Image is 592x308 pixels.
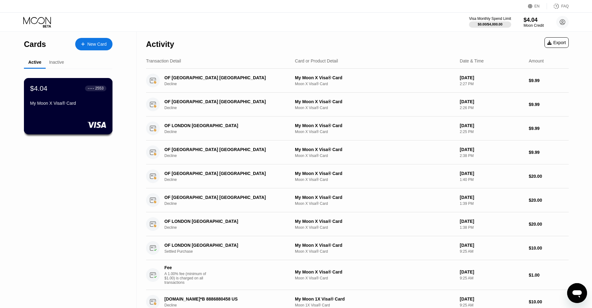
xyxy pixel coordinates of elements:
div: Moon X Visa® Card [295,249,455,254]
div: 9:25 AM [460,276,524,280]
div: OF [GEOGRAPHIC_DATA] [GEOGRAPHIC_DATA]DeclineMy Moon X Visa® CardMoon X Visa® Card[DATE]1:39 PM$2... [146,188,569,212]
div: 1:39 PM [460,201,524,206]
div: Decline [164,177,294,182]
div: 1:40 PM [460,177,524,182]
div: $4.04 [524,17,544,23]
div: My Moon 1X Visa® Card [295,297,455,301]
div: OF LONDON [GEOGRAPHIC_DATA]DeclineMy Moon X Visa® CardMoon X Visa® Card[DATE]1:38 PM$20.00 [146,212,569,236]
div: [DOMAIN_NAME]*B 8886880458 US [164,297,285,301]
div: $0.00 / $4,000.00 [478,22,503,26]
div: $10.00 [529,246,569,251]
div: Decline [164,303,294,307]
div: My Moon X Visa® Card [30,101,106,106]
div: Inactive [49,60,64,65]
div: OF [GEOGRAPHIC_DATA] [GEOGRAPHIC_DATA]DeclineMy Moon X Visa® CardMoon X Visa® Card[DATE]2:26 PM$9.99 [146,93,569,117]
div: [DATE] [460,297,524,301]
div: OF [GEOGRAPHIC_DATA] [GEOGRAPHIC_DATA] [164,195,285,200]
div: OF [GEOGRAPHIC_DATA] [GEOGRAPHIC_DATA] [164,171,285,176]
div: $1.00 [529,273,569,278]
div: Visa Monthly Spend Limit$0.00/$4,000.00 [469,16,511,28]
div: 2:27 PM [460,82,524,86]
div: Cards [24,40,46,49]
div: A 1.00% fee (minimum of $1.00) is charged on all transactions [164,272,211,285]
div: ● ● ● ● [88,87,94,89]
div: Moon X Visa® Card [295,82,455,86]
div: Moon X Visa® Card [295,276,455,280]
div: $9.99 [529,102,569,107]
div: OF [GEOGRAPHIC_DATA] [GEOGRAPHIC_DATA] [164,75,285,80]
div: $20.00 [529,174,569,179]
div: My Moon X Visa® Card [295,147,455,152]
div: Visa Monthly Spend Limit [469,16,511,21]
div: 2553 [95,86,103,90]
div: 2:38 PM [460,154,524,158]
div: $20.00 [529,198,569,203]
div: Settled Purchase [164,249,294,254]
div: My Moon X Visa® Card [295,269,455,274]
div: Active [28,60,41,65]
div: OF LONDON [GEOGRAPHIC_DATA] [164,243,285,248]
iframe: Button to launch messaging window [567,283,587,303]
div: 2:26 PM [460,106,524,110]
div: OF [GEOGRAPHIC_DATA] [GEOGRAPHIC_DATA]DeclineMy Moon X Visa® CardMoon X Visa® Card[DATE]2:27 PM$9.99 [146,69,569,93]
div: Moon Credit [524,23,544,28]
div: Decline [164,82,294,86]
div: [DATE] [460,123,524,128]
div: $4.04Moon Credit [524,17,544,28]
div: 9:25 AM [460,303,524,307]
div: My Moon X Visa® Card [295,99,455,104]
div: New Card [75,38,112,50]
div: My Moon X Visa® Card [295,195,455,200]
div: OF LONDON [GEOGRAPHIC_DATA] [164,123,285,128]
div: 9:25 AM [460,249,524,254]
div: [DATE] [460,195,524,200]
div: OF LONDON [GEOGRAPHIC_DATA]Settled PurchaseMy Moon X Visa® CardMoon X Visa® Card[DATE]9:25 AM$10.00 [146,236,569,260]
div: Date & Time [460,58,484,63]
div: OF LONDON [GEOGRAPHIC_DATA] [164,219,285,224]
div: My Moon X Visa® Card [295,219,455,224]
div: $20.00 [529,222,569,227]
div: Moon X Visa® Card [295,225,455,230]
div: Decline [164,225,294,230]
div: Amount [529,58,544,63]
div: EN [535,4,540,8]
div: Export [547,40,566,45]
div: Export [544,37,569,48]
div: Moon X Visa® Card [295,130,455,134]
div: Decline [164,106,294,110]
div: My Moon X Visa® Card [295,123,455,128]
div: New Card [87,42,107,47]
div: [DATE] [460,269,524,274]
div: [DATE] [460,147,524,152]
div: FeeA 1.00% fee (minimum of $1.00) is charged on all transactionsMy Moon X Visa® CardMoon X Visa® ... [146,260,569,290]
div: Activity [146,40,174,49]
div: OF [GEOGRAPHIC_DATA] [GEOGRAPHIC_DATA]DeclineMy Moon X Visa® CardMoon X Visa® Card[DATE]1:40 PM$2... [146,164,569,188]
div: OF [GEOGRAPHIC_DATA] [GEOGRAPHIC_DATA] [164,147,285,152]
div: [DATE] [460,219,524,224]
div: OF LONDON [GEOGRAPHIC_DATA]DeclineMy Moon X Visa® CardMoon X Visa® Card[DATE]2:25 PM$9.99 [146,117,569,140]
div: Decline [164,154,294,158]
div: Moon X Visa® Card [295,106,455,110]
div: Card or Product Detail [295,58,338,63]
div: OF [GEOGRAPHIC_DATA] [GEOGRAPHIC_DATA]DeclineMy Moon X Visa® CardMoon X Visa® Card[DATE]2:38 PM$9.99 [146,140,569,164]
div: Moon X Visa® Card [295,177,455,182]
div: FAQ [561,4,569,8]
div: Fee [164,265,208,270]
div: $4.04 [30,84,48,92]
div: [DATE] [460,75,524,80]
div: 2:25 PM [460,130,524,134]
div: My Moon X Visa® Card [295,171,455,176]
div: Moon X Visa® Card [295,201,455,206]
div: [DATE] [460,99,524,104]
div: EN [528,3,547,9]
div: OF [GEOGRAPHIC_DATA] [GEOGRAPHIC_DATA] [164,99,285,104]
div: [DATE] [460,171,524,176]
div: 1:38 PM [460,225,524,230]
div: Decline [164,201,294,206]
div: $9.99 [529,78,569,83]
div: $9.99 [529,150,569,155]
div: Transaction Detail [146,58,181,63]
div: $4.04● ● ● ●2553My Moon X Visa® Card [24,78,112,134]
